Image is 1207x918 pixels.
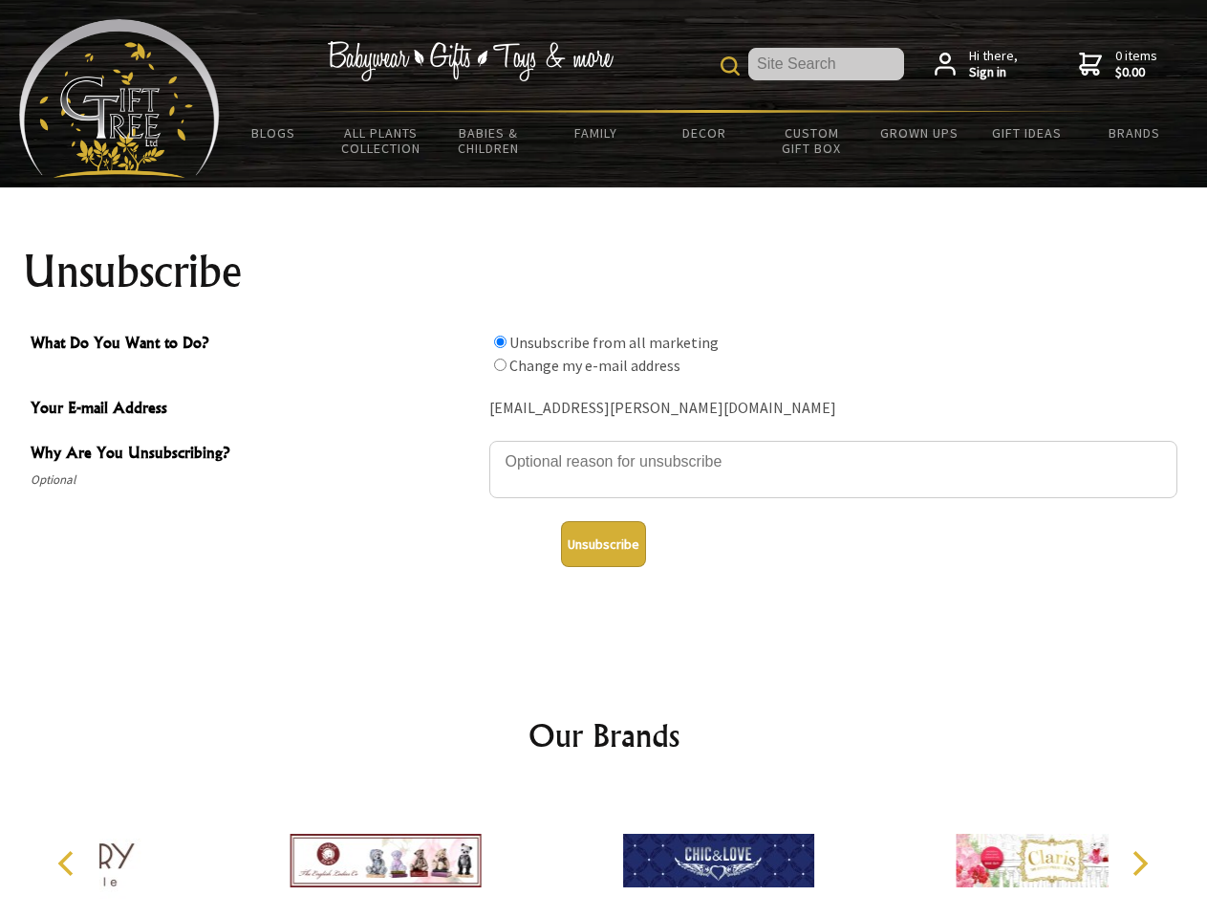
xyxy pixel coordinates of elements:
a: 0 items$0.00 [1079,48,1157,81]
a: Grown Ups [865,113,973,153]
a: Decor [650,113,758,153]
a: Custom Gift Box [758,113,866,168]
strong: $0.00 [1115,64,1157,81]
div: [EMAIL_ADDRESS][PERSON_NAME][DOMAIN_NAME] [489,394,1177,424]
a: Babies & Children [435,113,543,168]
input: What Do You Want to Do? [494,359,507,371]
span: What Do You Want to Do? [31,331,480,359]
span: 0 items [1115,47,1157,81]
a: Brands [1081,113,1189,153]
button: Next [1118,842,1160,885]
a: Gift Ideas [973,113,1081,153]
span: Why Are You Unsubscribing? [31,441,480,469]
label: Unsubscribe from all marketing [509,333,719,352]
img: Babyware - Gifts - Toys and more... [19,19,220,178]
a: Hi there,Sign in [935,48,1018,81]
a: All Plants Collection [328,113,436,168]
h1: Unsubscribe [23,249,1185,295]
input: Site Search [748,48,904,80]
label: Change my e-mail address [509,356,680,375]
span: Your E-mail Address [31,396,480,424]
img: Babywear - Gifts - Toys & more [327,41,614,81]
a: BLOGS [220,113,328,153]
span: Hi there, [969,48,1018,81]
strong: Sign in [969,64,1018,81]
a: Family [543,113,651,153]
input: What Do You Want to Do? [494,336,507,348]
button: Unsubscribe [561,521,646,567]
button: Previous [48,842,90,885]
img: product search [721,56,740,76]
textarea: Why Are You Unsubscribing? [489,441,1177,498]
h2: Our Brands [38,712,1170,758]
span: Optional [31,469,480,492]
